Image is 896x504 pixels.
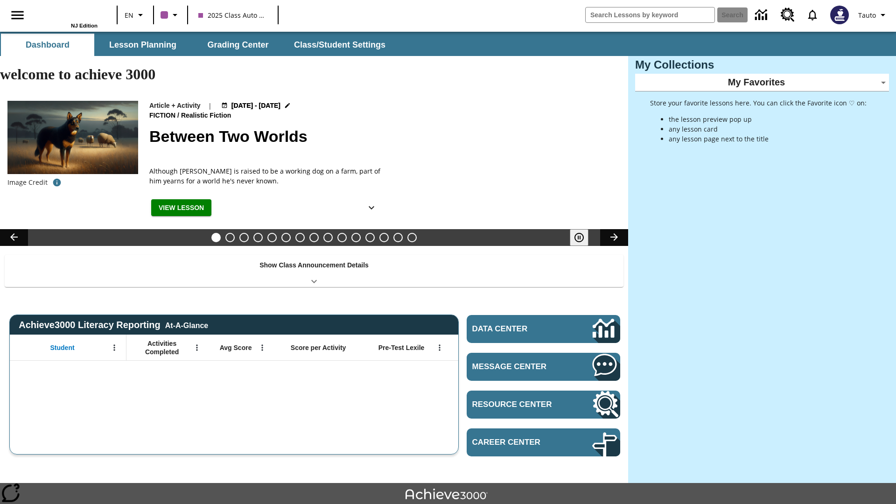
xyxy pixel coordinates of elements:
span: Career Center [472,438,564,447]
button: Aug 18 - Aug 18 Choose Dates [219,101,293,111]
button: Language: EN, Select a language [120,7,150,23]
button: Open Menu [433,341,447,355]
p: Store your favorite lessons here. You can click the Favorite icon ♡ on: [650,98,867,108]
li: any lesson card [669,124,867,134]
button: Slide 4 What's in a Name? [253,233,263,242]
span: Achieve3000 Literacy Reporting [19,320,208,330]
button: Lesson carousel, Next [600,229,628,246]
button: Slide 9 Attack of the Terrifying Tomatoes [323,233,333,242]
button: Open Menu [107,341,121,355]
span: Avg Score [220,343,252,352]
span: Message Center [472,362,564,371]
button: Pause [570,229,588,246]
button: View Lesson [151,199,211,217]
button: Grading Center [191,34,285,56]
button: Slide 13 Pre-release lesson [379,233,389,242]
a: Resource Center, Will open in new tab [467,391,620,419]
a: Resource Center, Will open in new tab [775,2,800,28]
span: Data Center [472,324,560,334]
span: NJ Edition [71,23,98,28]
li: any lesson page next to the title [669,134,867,144]
div: Home [37,3,98,28]
button: Slide 2 Test lesson 3/27 en [225,233,235,242]
span: 2025 Class Auto Grade 13 [198,10,267,20]
button: Class color is purple. Change class color [157,7,184,23]
h2: Between Two Worlds [149,125,617,148]
button: Slide 7 The Last Homesteaders [295,233,305,242]
span: Realistic Fiction [181,111,233,121]
div: At-A-Glance [165,320,208,330]
span: Score per Activity [291,343,346,352]
a: Data Center [467,315,620,343]
span: Tauto [858,10,876,20]
a: Notifications [800,3,825,27]
button: Slide 10 Fashion Forward in Ancient Rome [337,233,347,242]
div: My Favorites [635,74,889,91]
button: Class/Student Settings [287,34,393,56]
button: Slide 3 Taking Movies to the X-Dimension [239,233,249,242]
button: Slide 14 Career Lesson [393,233,403,242]
img: A dog with dark fur and light tan markings looks off into the distance while sheep graze in the b... [7,101,138,175]
span: EN [125,10,133,20]
div: Pause [570,229,598,246]
input: search field [586,7,714,22]
span: | [208,101,212,111]
span: Activities Completed [131,339,193,356]
a: Message Center [467,353,620,381]
div: Show Class Announcement Details [5,255,623,287]
button: Open side menu [4,1,31,29]
p: Article + Activity [149,101,201,111]
span: Pre-Test Lexile [378,343,425,352]
button: Select a new avatar [825,3,854,27]
button: Slide 6 Cars of the Future? [281,233,291,242]
button: Dashboard [1,34,94,56]
span: Resource Center [472,400,564,409]
p: Image Credit [7,178,48,187]
button: Image credit: Shutterstock.AI/Shutterstock [48,174,66,191]
button: Slide 8 Solar Power to the People [309,233,319,242]
img: Avatar [830,6,849,24]
button: Slide 12 Mixed Practice: Citing Evidence [365,233,375,242]
button: Profile/Settings [854,7,892,23]
span: / [177,112,179,119]
button: Open Menu [255,341,269,355]
span: [DATE] - [DATE] [231,101,280,111]
button: Show Details [362,199,381,217]
button: Slide 5 Do You Want Fries With That? [267,233,277,242]
a: Career Center [467,428,620,456]
span: Although Chip is raised to be a working dog on a farm, part of him yearns for a world he's never ... [149,166,383,186]
a: Data Center [749,2,775,28]
div: Although [PERSON_NAME] is raised to be a working dog on a farm, part of him yearns for a world he... [149,166,383,186]
button: Open Menu [190,341,204,355]
button: Slide 1 Between Two Worlds [211,233,221,242]
li: the lesson preview pop up [669,114,867,124]
button: Slide 15 Point of View [407,233,417,242]
a: Home [37,4,98,23]
span: Student [50,343,75,352]
h3: My Collections [635,58,889,71]
span: Fiction [149,111,177,121]
p: Show Class Announcement Details [259,260,369,270]
button: Slide 11 The Invasion of the Free CD [351,233,361,242]
button: Lesson Planning [96,34,189,56]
